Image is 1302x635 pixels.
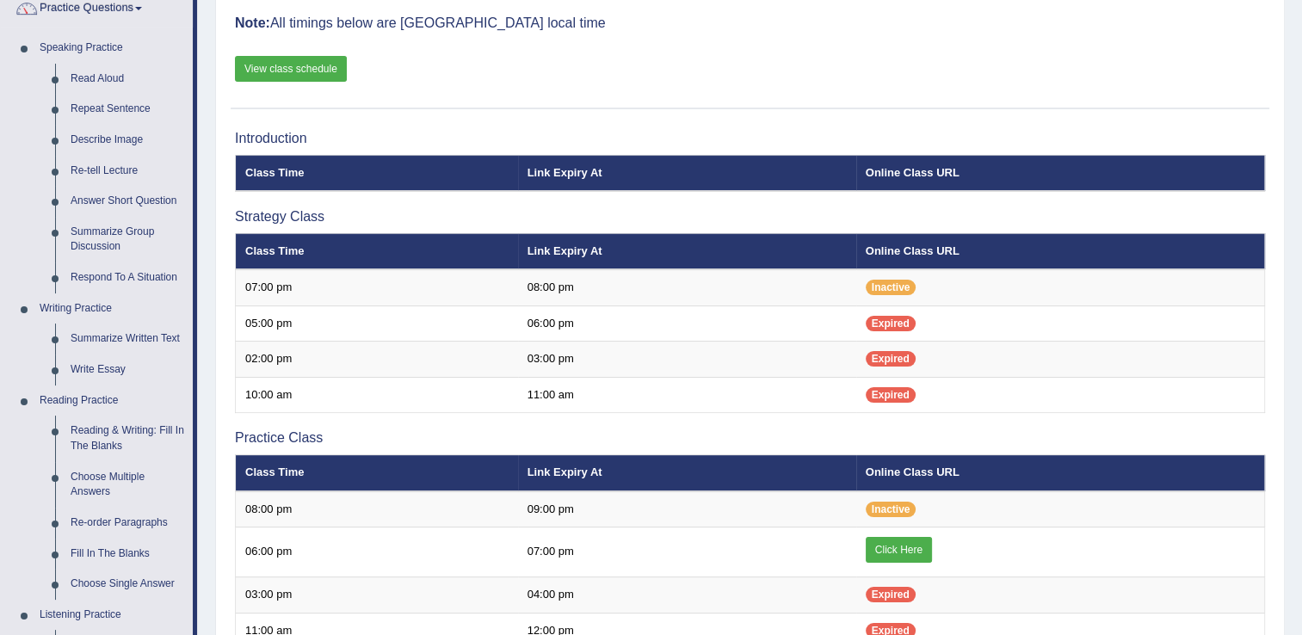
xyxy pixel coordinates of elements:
[866,316,916,331] span: Expired
[235,15,270,30] b: Note:
[235,209,1265,225] h3: Strategy Class
[236,577,518,613] td: 03:00 pm
[518,269,856,305] td: 08:00 pm
[32,33,193,64] a: Speaking Practice
[235,56,347,82] a: View class schedule
[518,491,856,527] td: 09:00 pm
[63,539,193,570] a: Fill In The Blanks
[236,342,518,378] td: 02:00 pm
[236,233,518,269] th: Class Time
[63,569,193,600] a: Choose Single Answer
[866,587,916,602] span: Expired
[856,155,1265,191] th: Online Class URL
[235,430,1265,446] h3: Practice Class
[235,15,1265,31] h3: All timings below are [GEOGRAPHIC_DATA] local time
[866,502,916,517] span: Inactive
[518,577,856,613] td: 04:00 pm
[518,377,856,413] td: 11:00 am
[63,64,193,95] a: Read Aloud
[63,125,193,156] a: Describe Image
[63,462,193,508] a: Choose Multiple Answers
[236,377,518,413] td: 10:00 am
[866,537,932,563] a: Click Here
[236,455,518,491] th: Class Time
[856,455,1265,491] th: Online Class URL
[236,155,518,191] th: Class Time
[63,354,193,385] a: Write Essay
[32,385,193,416] a: Reading Practice
[236,305,518,342] td: 05:00 pm
[866,351,916,367] span: Expired
[856,233,1265,269] th: Online Class URL
[518,155,856,191] th: Link Expiry At
[63,324,193,354] a: Summarize Written Text
[518,455,856,491] th: Link Expiry At
[63,156,193,187] a: Re-tell Lecture
[518,342,856,378] td: 03:00 pm
[518,527,856,577] td: 07:00 pm
[518,305,856,342] td: 06:00 pm
[866,387,916,403] span: Expired
[63,262,193,293] a: Respond To A Situation
[32,293,193,324] a: Writing Practice
[518,233,856,269] th: Link Expiry At
[236,269,518,305] td: 07:00 pm
[63,217,193,262] a: Summarize Group Discussion
[63,416,193,461] a: Reading & Writing: Fill In The Blanks
[63,94,193,125] a: Repeat Sentence
[235,131,1265,146] h3: Introduction
[866,280,916,295] span: Inactive
[63,186,193,217] a: Answer Short Question
[236,527,518,577] td: 06:00 pm
[32,600,193,631] a: Listening Practice
[236,491,518,527] td: 08:00 pm
[63,508,193,539] a: Re-order Paragraphs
